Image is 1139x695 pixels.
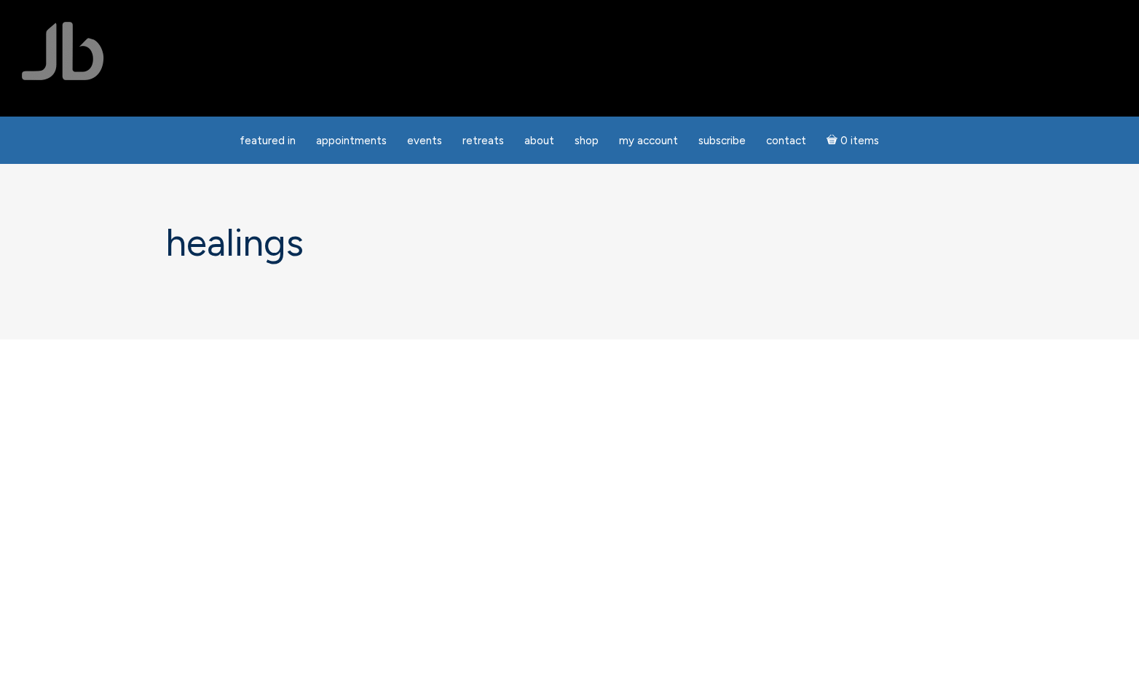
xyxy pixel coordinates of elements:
[524,134,554,147] span: About
[240,134,296,147] span: featured in
[690,127,754,155] a: Subscribe
[766,134,806,147] span: Contact
[575,134,599,147] span: Shop
[619,134,678,147] span: My Account
[566,127,607,155] a: Shop
[165,222,974,264] h1: Healings
[757,127,815,155] a: Contact
[818,125,888,155] a: Cart0 items
[610,127,687,155] a: My Account
[316,134,387,147] span: Appointments
[307,127,395,155] a: Appointments
[840,136,879,146] span: 0 items
[516,127,563,155] a: About
[827,134,840,147] i: Cart
[407,134,442,147] span: Events
[22,22,104,80] img: Jamie Butler. The Everyday Medium
[698,134,746,147] span: Subscribe
[398,127,451,155] a: Events
[454,127,513,155] a: Retreats
[231,127,304,155] a: featured in
[462,134,504,147] span: Retreats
